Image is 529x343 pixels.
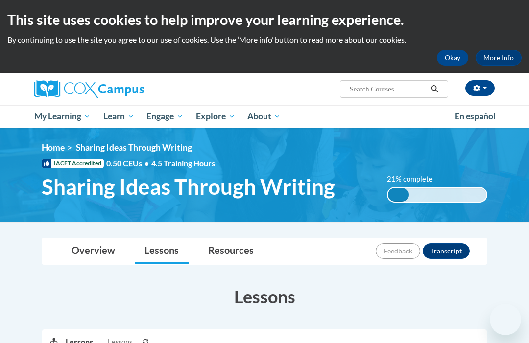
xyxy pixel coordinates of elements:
a: About [241,105,288,128]
span: Sharing Ideas Through Writing [42,174,335,200]
span: IACET Accredited [42,159,104,168]
iframe: Button to launch messaging window [490,304,521,335]
label: 21% complete [387,174,443,184]
div: Main menu [27,105,502,128]
a: Overview [62,238,125,264]
a: Explore [190,105,241,128]
a: Learn [97,105,141,128]
a: Home [42,142,65,153]
a: Resources [198,238,264,264]
a: En español [448,106,502,127]
input: Search Courses [349,83,427,95]
p: By continuing to use the site you agree to our use of cookies. Use the ‘More info’ button to read... [7,34,522,45]
a: Engage [140,105,190,128]
div: 21% complete [388,188,409,202]
button: Feedback [376,243,420,259]
span: About [247,111,281,122]
a: Cox Campus [34,80,178,98]
img: Cox Campus [34,80,144,98]
a: My Learning [28,105,97,128]
h3: Lessons [42,284,487,309]
button: Transcript [423,243,470,259]
button: Account Settings [465,80,495,96]
span: 4.5 Training Hours [151,159,215,168]
span: • [144,159,149,168]
a: Lessons [135,238,189,264]
span: 0.50 CEUs [106,158,151,169]
h2: This site uses cookies to help improve your learning experience. [7,10,522,29]
span: Learn [103,111,134,122]
span: En español [455,111,496,121]
span: My Learning [34,111,91,122]
span: Sharing Ideas Through Writing [76,142,192,153]
button: Search [427,83,442,95]
span: Engage [146,111,183,122]
a: More Info [476,50,522,66]
button: Okay [437,50,468,66]
span: Explore [196,111,235,122]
